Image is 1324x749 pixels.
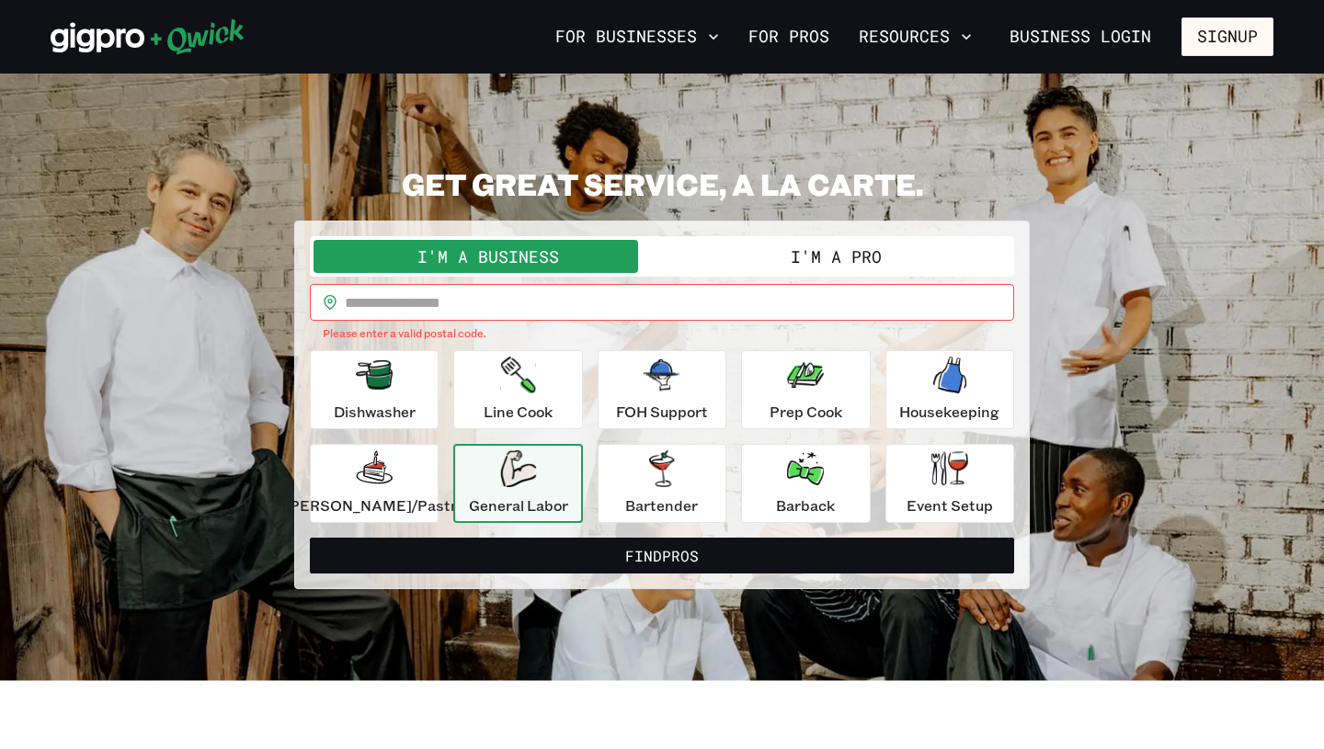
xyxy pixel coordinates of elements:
[469,494,568,516] p: General Labor
[284,494,464,516] p: [PERSON_NAME]/Pastry
[314,240,662,273] button: I'm a Business
[851,21,979,52] button: Resources
[453,444,582,523] button: General Labor
[484,401,553,423] p: Line Cook
[625,494,698,516] p: Bartender
[310,350,439,429] button: Dishwasher
[323,324,1001,343] p: Please enter a valid postal code.
[741,444,870,523] button: Barback
[907,494,993,516] p: Event Setup
[548,21,726,52] button: For Businesses
[741,350,870,429] button: Prep Cook
[598,444,726,523] button: Bartender
[741,21,837,52] a: For Pros
[899,401,999,423] p: Housekeeping
[310,444,439,523] button: [PERSON_NAME]/Pastry
[1181,17,1273,56] button: Signup
[994,17,1167,56] a: Business Login
[310,538,1014,574] button: FindPros
[616,401,708,423] p: FOH Support
[294,165,1030,202] h2: GET GREAT SERVICE, A LA CARTE.
[334,401,416,423] p: Dishwasher
[662,240,1010,273] button: I'm a Pro
[598,350,726,429] button: FOH Support
[885,444,1014,523] button: Event Setup
[885,350,1014,429] button: Housekeeping
[453,350,582,429] button: Line Cook
[776,494,835,516] p: Barback
[770,401,842,423] p: Prep Cook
